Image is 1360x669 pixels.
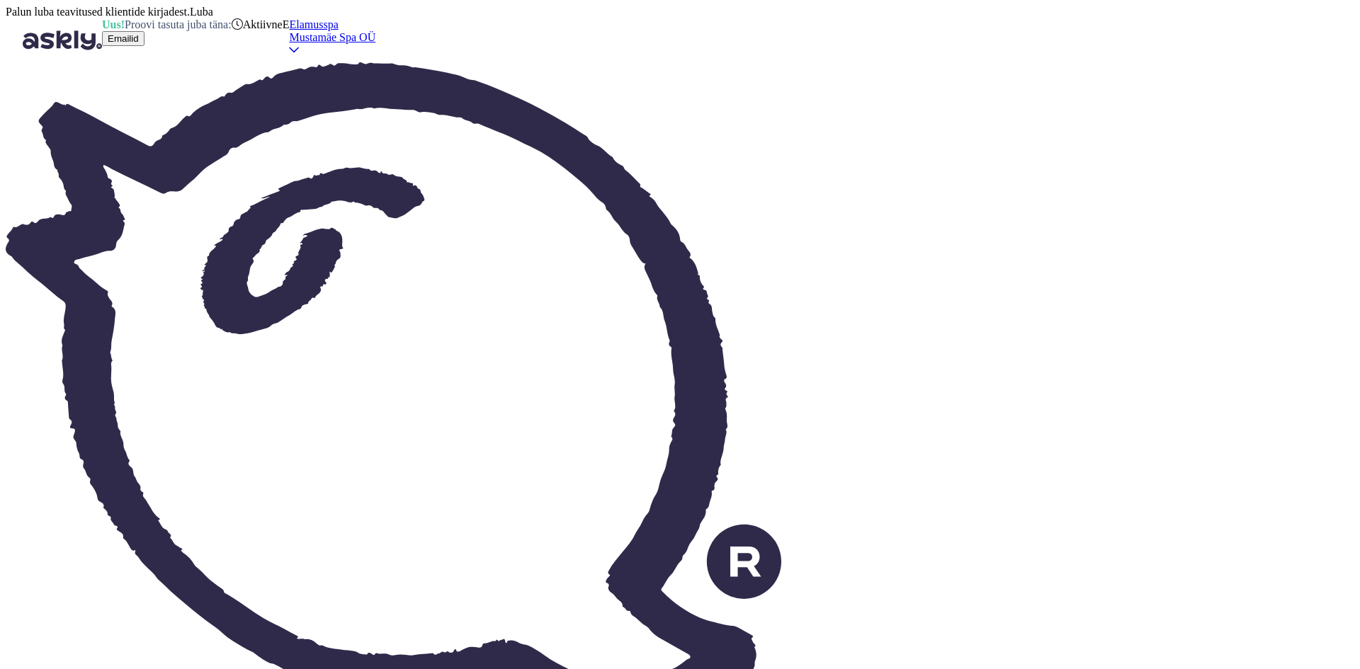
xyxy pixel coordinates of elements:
[102,18,125,30] b: Uus!
[232,18,283,31] div: Aktiivne
[6,6,875,18] div: Palun luba teavitused klientide kirjadest.
[102,18,232,31] div: Proovi tasuta juba täna:
[102,31,144,46] button: Emailid
[289,31,375,44] div: Mustamäe Spa OÜ
[283,18,290,62] div: E
[289,18,375,56] a: ElamusspaMustamäe Spa OÜ
[289,18,375,31] div: Elamusspa
[190,6,213,18] span: Luba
